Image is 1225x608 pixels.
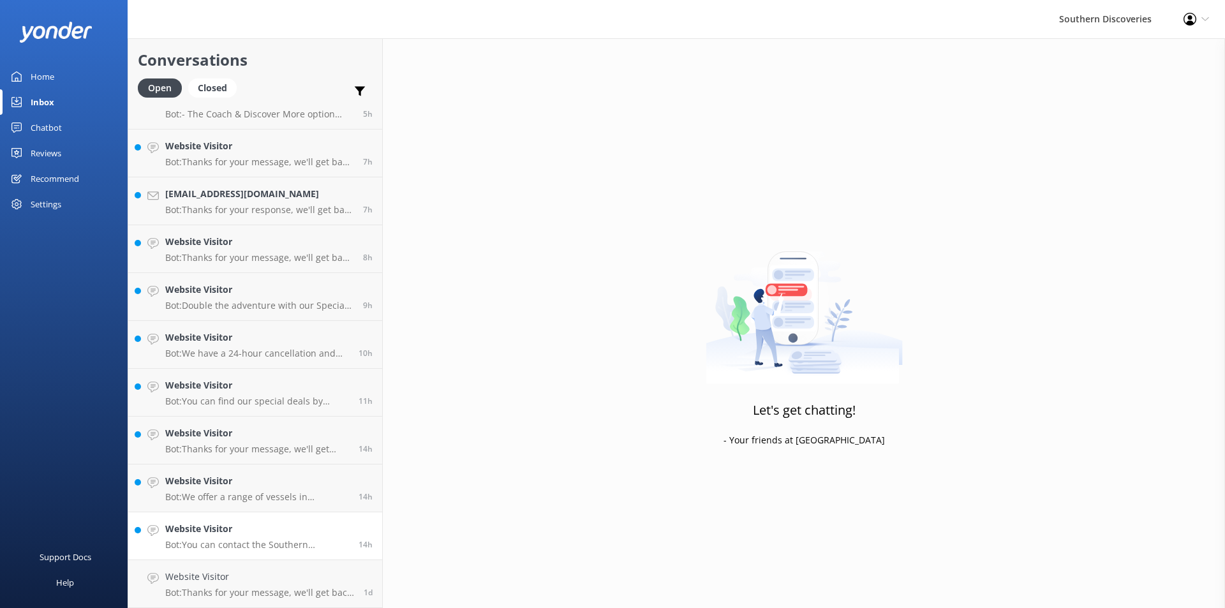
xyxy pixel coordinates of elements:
p: Bot: We have a 24-hour cancellation and amendment policy. As long as you notify us more than 24 h... [165,348,349,359]
span: Oct 08 2025 12:30am (UTC +13:00) Pacific/Auckland [363,252,373,263]
span: Oct 08 2025 02:13am (UTC +13:00) Pacific/Auckland [363,156,373,167]
h4: Website Visitor [165,330,349,345]
h4: Website Visitor [165,570,354,584]
div: Help [56,570,74,595]
a: Website VisitorBot:Thanks for your message, we'll get back to you as soon as we can. You're also ... [128,560,382,608]
a: Website VisitorBot:You can find our special deals by visiting [URL][DOMAIN_NAME].11h [128,369,382,417]
h4: Website Visitor [165,474,349,488]
div: Open [138,78,182,98]
p: Bot: Thanks for your message, we'll get back to you as soon as we can. You're also welcome to kee... [165,587,354,598]
span: Oct 07 2025 10:11pm (UTC +13:00) Pacific/Auckland [359,396,373,406]
a: Website VisitorBot:- The Coach & Discover More option includes a longer Milford Sound cruise with... [128,82,382,130]
span: Oct 08 2025 01:27am (UTC +13:00) Pacific/Auckland [363,204,373,215]
span: Oct 08 2025 12:01am (UTC +13:00) Pacific/Auckland [363,300,373,311]
div: Recommend [31,166,79,191]
span: Oct 07 2025 10:54pm (UTC +13:00) Pacific/Auckland [359,348,373,359]
a: [EMAIL_ADDRESS][DOMAIN_NAME]Bot:Thanks for your response, we'll get back to you as soon as we can... [128,177,382,225]
div: Chatbot [31,115,62,140]
p: Bot: You can find our special deals by visiting [URL][DOMAIN_NAME]. [165,396,349,407]
img: yonder-white-logo.png [19,22,93,43]
h4: Website Visitor [165,139,353,153]
h2: Conversations [138,48,373,72]
span: Oct 07 2025 07:07pm (UTC +13:00) Pacific/Auckland [359,443,373,454]
div: Reviews [31,140,61,166]
p: Bot: We offer a range of vessels in [GEOGRAPHIC_DATA], with capacities ranging from 45 to 280 pas... [165,491,349,503]
img: artwork of a man stealing a conversation from at giant smartphone [706,225,903,384]
div: Inbox [31,89,54,115]
p: Bot: - The Coach & Discover More option includes a longer Milford Sound cruise with an onboard ho... [165,108,353,120]
p: Bot: Thanks for your message, we'll get back to you as soon as we can. You're also welcome to kee... [165,252,353,263]
span: Oct 07 2025 06:42pm (UTC +13:00) Pacific/Auckland [359,491,373,502]
span: Oct 08 2025 03:43am (UTC +13:00) Pacific/Auckland [363,108,373,119]
h3: Let's get chatting! [753,400,856,420]
div: Home [31,64,54,89]
h4: Website Visitor [165,426,349,440]
span: Oct 06 2025 10:13pm (UTC +13:00) Pacific/Auckland [364,587,373,598]
div: Closed [188,78,237,98]
a: Website VisitorBot:Double the adventure with our Special Deals! Visit [URL][DOMAIN_NAME].9h [128,273,382,321]
p: Bot: Thanks for your response, we'll get back to you as soon as we can during opening hours. [165,204,353,216]
p: Bot: Double the adventure with our Special Deals! Visit [URL][DOMAIN_NAME]. [165,300,353,311]
p: - Your friends at [GEOGRAPHIC_DATA] [724,433,885,447]
h4: Website Visitor [165,235,353,249]
a: Website VisitorBot:We offer a range of vessels in [GEOGRAPHIC_DATA], with capacities ranging from... [128,464,382,512]
a: Website VisitorBot:Thanks for your message, we'll get back to you as soon as we can. You're also ... [128,417,382,464]
p: Bot: Thanks for your message, we'll get back to you as soon as we can. You're also welcome to kee... [165,443,349,455]
div: Settings [31,191,61,217]
p: Bot: Thanks for your message, we'll get back to you as soon as we can. You're also welcome to kee... [165,156,353,168]
span: Oct 07 2025 06:25pm (UTC +13:00) Pacific/Auckland [359,539,373,550]
h4: [EMAIL_ADDRESS][DOMAIN_NAME] [165,187,353,201]
a: Open [138,80,188,94]
h4: Website Visitor [165,522,349,536]
p: Bot: You can contact the Southern Discoveries team by phone at [PHONE_NUMBER] within [GEOGRAPHIC_... [165,539,349,551]
h4: Website Visitor [165,283,353,297]
h4: Website Visitor [165,378,349,392]
a: Website VisitorBot:You can contact the Southern Discoveries team by phone at [PHONE_NUMBER] withi... [128,512,382,560]
a: Closed [188,80,243,94]
a: Website VisitorBot:Thanks for your message, we'll get back to you as soon as we can. You're also ... [128,225,382,273]
div: Support Docs [40,544,91,570]
a: Website VisitorBot:Thanks for your message, we'll get back to you as soon as we can. You're also ... [128,130,382,177]
a: Website VisitorBot:We have a 24-hour cancellation and amendment policy. As long as you notify us ... [128,321,382,369]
